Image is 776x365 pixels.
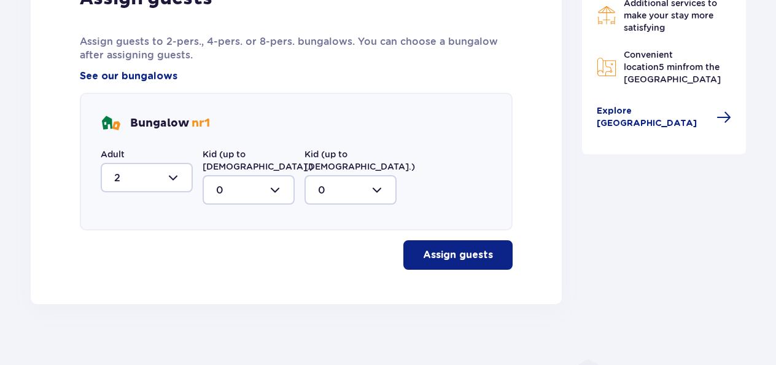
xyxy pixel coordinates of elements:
[597,105,710,130] span: Explore [GEOGRAPHIC_DATA]
[80,35,513,62] p: Assign guests to 2-pers., 4-pers. or 8-pers. bungalows. You can choose a bungalow after assigning...
[80,69,177,83] a: See our bungalows
[403,240,513,270] button: Assign guests
[659,62,683,72] span: 5 min
[597,105,732,130] a: Explore [GEOGRAPHIC_DATA]
[101,114,120,133] img: bungalows Icon
[624,50,721,84] span: Convenient location from the [GEOGRAPHIC_DATA]
[305,148,415,173] label: Kid (up to [DEMOGRAPHIC_DATA].)
[101,148,125,160] label: Adult
[597,57,616,77] img: Map Icon
[130,116,210,131] p: Bungalow
[192,116,210,130] span: nr 1
[203,148,313,173] label: Kid (up to [DEMOGRAPHIC_DATA].)
[597,6,616,25] img: Restaurant Icon
[423,248,493,262] p: Assign guests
